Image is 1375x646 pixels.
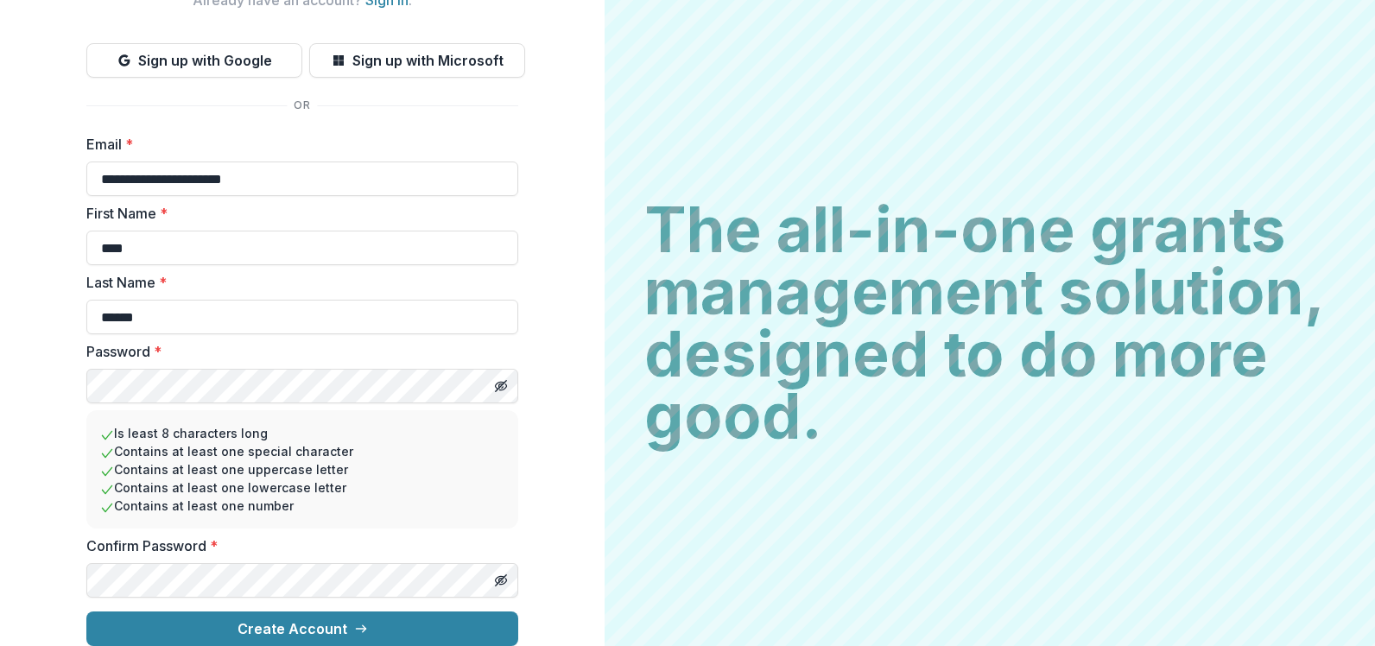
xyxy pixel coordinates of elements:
label: Confirm Password [86,535,508,556]
button: Sign up with Google [86,43,302,78]
li: Is least 8 characters long [100,424,504,442]
button: Sign up with Microsoft [309,43,525,78]
button: Toggle password visibility [487,372,515,400]
li: Contains at least one uppercase letter [100,460,504,478]
li: Contains at least one special character [100,442,504,460]
label: First Name [86,203,508,224]
label: Email [86,134,508,155]
li: Contains at least one lowercase letter [100,478,504,497]
button: Toggle password visibility [487,567,515,594]
label: Password [86,341,508,362]
label: Last Name [86,272,508,293]
button: Create Account [86,611,518,646]
li: Contains at least one number [100,497,504,515]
